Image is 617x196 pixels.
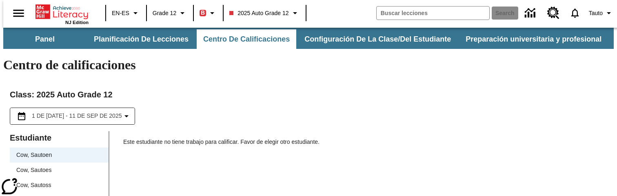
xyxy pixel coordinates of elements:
[4,29,86,49] button: Panel
[459,29,608,49] button: Preparación universitaria y profesional
[7,1,31,25] button: Abrir el menú lateral
[122,111,131,121] svg: Collapse Date Range Filter
[589,9,603,18] span: Tauto
[298,29,457,49] button: Configuración de la clase/del estudiante
[542,2,564,24] a: Centro de recursos, Se abrirá en una pestaña nueva.
[109,6,144,20] button: Language: EN-ES, Selecciona un idioma
[123,138,607,152] p: Este estudiante no tiene trabajo para calificar. Favor de elegir otro estudiante.
[32,112,122,120] span: 1 de [DATE] - 11 de sep de 2025
[36,4,89,20] a: Portada
[153,9,176,18] span: Grade 12
[586,6,617,20] button: Perfil/Configuración
[10,88,607,101] h2: Class : 2025 Auto Grade 12
[201,8,205,18] span: B
[16,166,102,174] span: Cow, Sautoes
[197,29,296,49] button: Centro de calificaciones
[112,9,129,18] span: EN-ES
[520,2,542,24] a: Centro de información
[16,151,102,159] span: Cow, Sautoen
[3,57,614,73] h1: Centro de calificaciones
[564,2,586,24] a: Notificaciones
[10,148,109,163] div: Cow, Sautoen
[3,28,614,49] div: Subbarra de navegación
[226,6,303,20] button: Class: 2025 Auto Grade 12, Selecciona una clase
[10,131,109,144] p: Estudiante
[377,7,489,20] input: search field
[87,29,195,49] button: Planificación de lecciones
[229,9,289,18] span: 2025 Auto Grade 12
[65,20,89,25] span: NJ Edition
[10,178,109,193] div: Cow, Sautoss
[196,6,220,20] button: Boost El color de la clase es rojo. Cambiar el color de la clase.
[16,181,102,189] span: Cow, Sautoss
[36,3,89,25] div: Portada
[3,29,609,49] div: Subbarra de navegación
[149,6,191,20] button: Grado: Grade 12, Elige un grado
[10,163,109,178] div: Cow, Sautoes
[13,111,131,121] button: Seleccione el intervalo de fechas opción del menú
